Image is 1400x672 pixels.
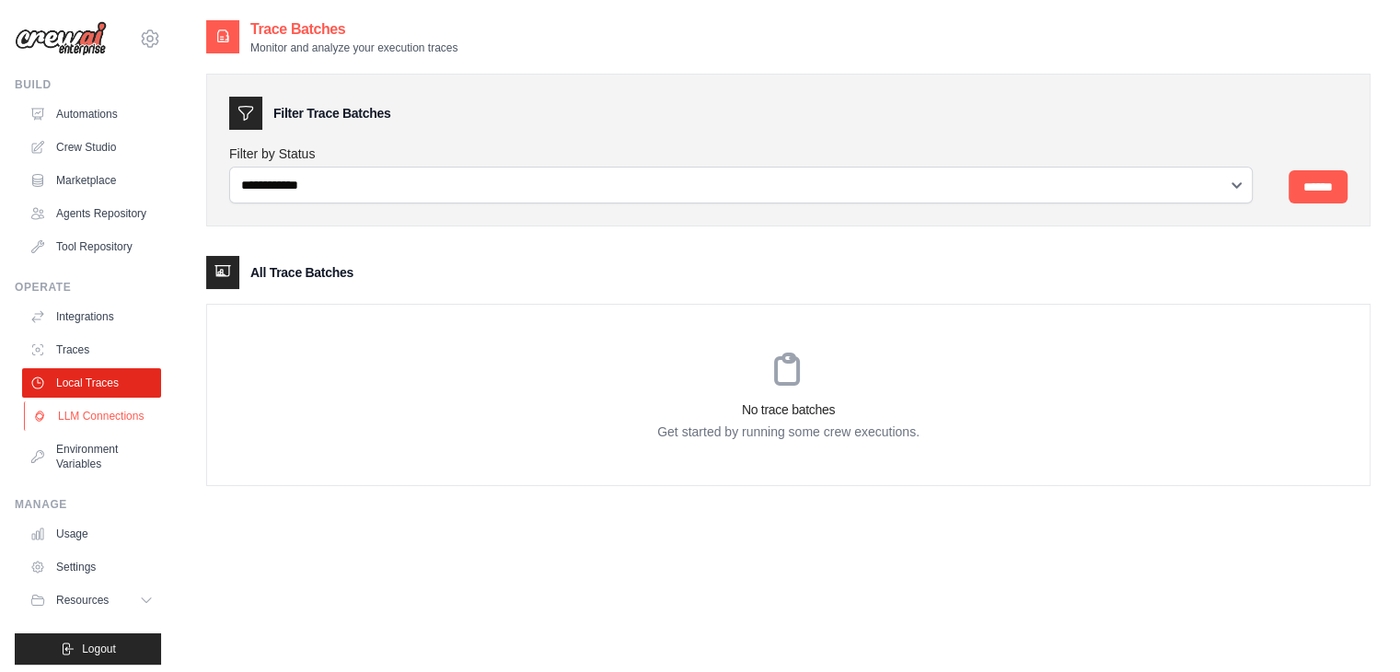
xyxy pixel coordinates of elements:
div: Manage [15,497,161,512]
a: Integrations [22,302,161,331]
h3: No trace batches [207,400,1370,419]
a: Tool Repository [22,232,161,261]
a: LLM Connections [24,401,163,431]
h3: Filter Trace Batches [273,104,390,122]
span: Logout [82,642,116,656]
div: Build [15,77,161,92]
p: Get started by running some crew executions. [207,423,1370,441]
a: Settings [22,552,161,582]
a: Automations [22,99,161,129]
button: Resources [22,585,161,615]
h3: All Trace Batches [250,263,353,282]
a: Usage [22,519,161,549]
div: Operate [15,280,161,295]
a: Crew Studio [22,133,161,162]
img: Logo [15,21,107,56]
p: Monitor and analyze your execution traces [250,41,457,55]
a: Local Traces [22,368,161,398]
a: Environment Variables [22,434,161,479]
a: Marketplace [22,166,161,195]
button: Logout [15,633,161,665]
a: Traces [22,335,161,365]
label: Filter by Status [229,145,1274,163]
a: Agents Repository [22,199,161,228]
span: Resources [56,593,109,608]
h2: Trace Batches [250,18,457,41]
